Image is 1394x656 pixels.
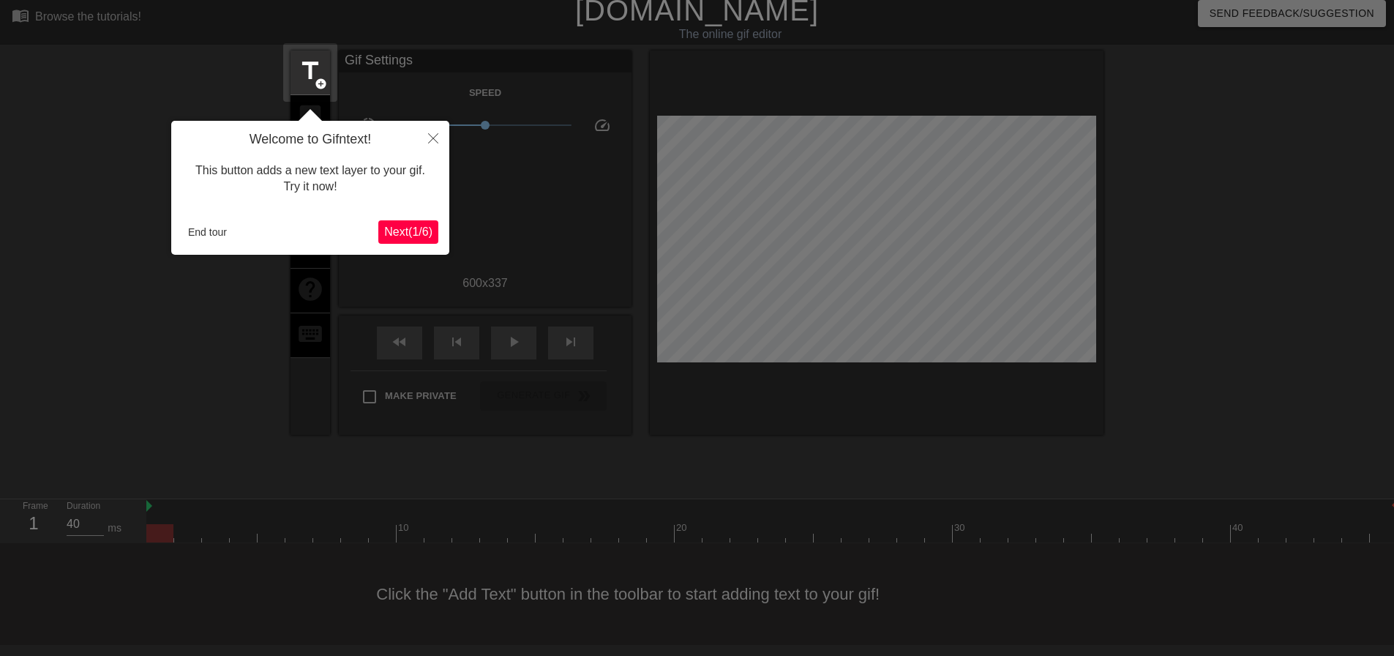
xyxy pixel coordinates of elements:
span: Next ( 1 / 6 ) [384,225,432,238]
button: End tour [182,221,233,243]
button: Close [417,121,449,154]
div: This button adds a new text layer to your gif. Try it now! [182,148,438,210]
h4: Welcome to Gifntext! [182,132,438,148]
button: Next [378,220,438,244]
